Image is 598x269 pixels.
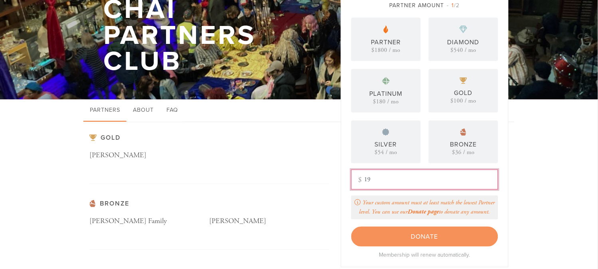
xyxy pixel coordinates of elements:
[351,251,498,259] div: Membership will renew automatically.
[351,1,498,10] div: Partner Amount
[448,38,479,47] div: Diamond
[89,134,97,141] img: pp-gold.svg
[89,216,209,227] p: [PERSON_NAME] Family
[460,129,467,136] img: pp-bronze.svg
[408,208,439,216] a: Donate page
[452,2,454,9] span: 1
[459,26,467,34] img: pp-diamond.svg
[460,77,467,84] img: pp-gold.svg
[372,47,400,53] div: $1800 / mo
[89,200,96,207] img: pp-bronze.svg
[382,129,390,136] img: pp-silver.svg
[451,98,476,104] div: $100 / mo
[450,140,477,149] div: Bronze
[83,99,127,122] a: Partners
[452,149,475,155] div: $36 / mo
[89,134,329,142] h3: Gold
[371,38,401,47] div: Partner
[370,89,403,99] div: Platinum
[375,149,397,155] div: $54 / mo
[89,200,329,208] h3: Bronze
[160,99,184,122] a: FAQ
[382,77,390,85] img: pp-platinum.svg
[384,26,388,34] img: pp-partner.svg
[447,2,460,9] span: /2
[373,99,399,105] div: $180 / mo
[351,170,498,190] input: Other amount
[89,150,209,161] p: [PERSON_NAME]
[375,140,397,149] div: Silver
[451,47,476,53] div: $540 / mo
[127,99,160,122] a: About
[351,196,498,220] div: Your custom amount must at least match the lowest Partner level. You can use our to donate any am...
[209,216,329,227] p: [PERSON_NAME]
[454,88,473,98] div: Gold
